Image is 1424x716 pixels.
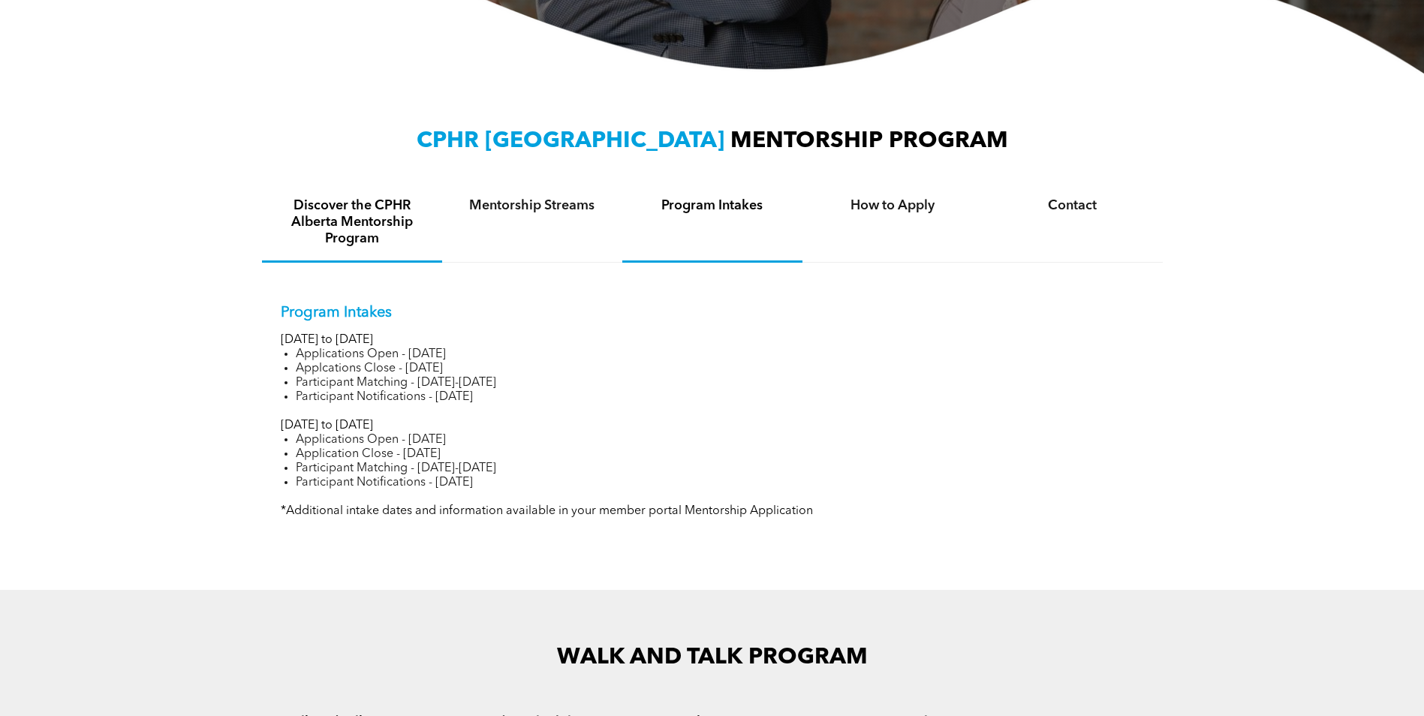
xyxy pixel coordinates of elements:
[456,197,609,214] h4: Mentorship Streams
[296,447,1144,462] li: Application Close - [DATE]
[296,433,1144,447] li: Applications Open - [DATE]
[816,197,969,214] h4: How to Apply
[417,130,724,152] span: CPHR [GEOGRAPHIC_DATA]
[636,197,789,214] h4: Program Intakes
[296,362,1144,376] li: Applcations Close - [DATE]
[296,390,1144,405] li: Participant Notifications - [DATE]
[275,197,429,247] h4: Discover the CPHR Alberta Mentorship Program
[281,304,1144,322] p: Program Intakes
[296,462,1144,476] li: Participant Matching - [DATE]-[DATE]
[730,130,1008,152] span: MENTORSHIP PROGRAM
[281,419,1144,433] p: [DATE] to [DATE]
[557,646,868,669] span: WALK AND TALK PROGRAM
[296,347,1144,362] li: Applications Open - [DATE]
[281,333,1144,347] p: [DATE] to [DATE]
[296,476,1144,490] li: Participant Notifications - [DATE]
[296,376,1144,390] li: Participant Matching - [DATE]-[DATE]
[996,197,1149,214] h4: Contact
[281,504,1144,519] p: *Additional intake dates and information available in your member portal Mentorship Application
